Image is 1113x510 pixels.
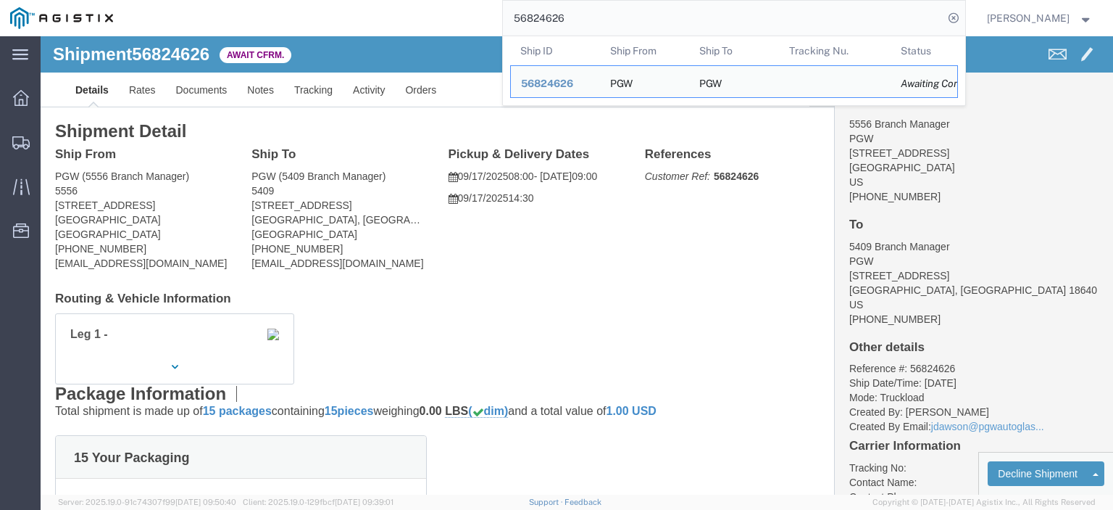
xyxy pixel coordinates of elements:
input: Search for shipment number, reference number [503,1,943,36]
span: [DATE] 09:39:01 [335,498,393,506]
div: PGW [609,66,632,97]
span: Client: 2025.19.0-129fbcf [243,498,393,506]
span: Server: 2025.19.0-91c74307f99 [58,498,236,506]
button: [PERSON_NAME] [986,9,1093,27]
th: Ship To [689,36,779,65]
th: Tracking Nu. [778,36,891,65]
div: PGW [699,66,722,97]
span: Copyright © [DATE]-[DATE] Agistix Inc., All Rights Reserved [872,496,1096,509]
th: Ship ID [510,36,600,65]
a: Feedback [564,498,601,506]
img: logo [10,7,113,29]
table: Search Results [510,36,965,105]
a: Support [529,498,565,506]
div: Awaiting Confirmation [901,76,947,91]
th: Ship From [599,36,689,65]
span: Jesse Jordan [987,10,1070,26]
div: 56824626 [521,76,590,91]
span: [DATE] 09:50:40 [175,498,236,506]
iframe: FS Legacy Container [41,36,1113,495]
th: Status [891,36,958,65]
span: 56824626 [521,78,573,89]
